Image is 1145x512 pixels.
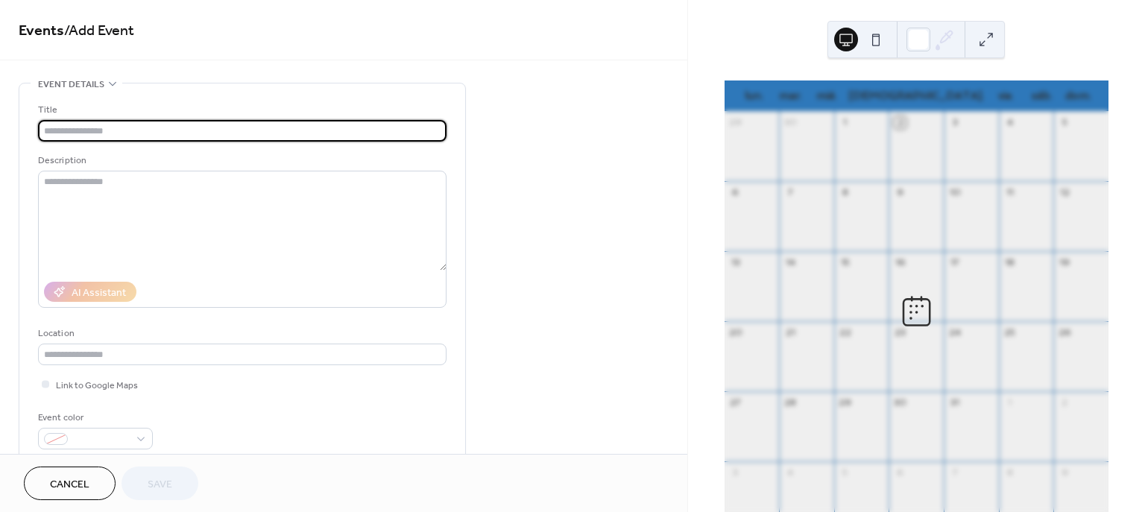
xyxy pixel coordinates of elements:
[1059,467,1071,479] div: 9
[784,186,797,199] div: 7
[949,186,962,199] div: 10
[839,396,851,409] div: 29
[894,467,906,479] div: 6
[1003,116,1016,129] div: 4
[729,256,742,269] div: 13
[894,116,906,129] div: 2
[1003,186,1016,199] div: 11
[38,102,444,118] div: Title
[894,256,906,269] div: 16
[729,326,742,339] div: 20
[1003,256,1016,269] div: 18
[1059,326,1071,339] div: 26
[1003,396,1016,409] div: 1
[839,467,851,479] div: 5
[894,396,906,409] div: 30
[1024,80,1061,111] div: sáb.
[1059,256,1071,269] div: 19
[1003,326,1016,339] div: 25
[1059,186,1071,199] div: 12
[1059,116,1071,129] div: 5
[729,396,742,409] div: 27
[949,396,962,409] div: 31
[988,80,1024,111] div: vie.
[38,326,444,341] div: Location
[729,467,742,479] div: 3
[1060,80,1097,111] div: dom.
[894,326,906,339] div: 23
[784,256,797,269] div: 14
[50,477,89,493] span: Cancel
[729,116,742,129] div: 29
[784,467,797,479] div: 4
[1003,467,1016,479] div: 8
[845,80,988,111] div: [DEMOGRAPHIC_DATA].
[729,186,742,199] div: 6
[839,326,851,339] div: 22
[64,16,134,45] span: / Add Event
[949,256,962,269] div: 17
[839,186,851,199] div: 8
[1059,396,1071,409] div: 2
[56,378,138,394] span: Link to Google Maps
[38,410,150,426] div: Event color
[949,467,962,479] div: 7
[809,80,845,111] div: mié.
[19,16,64,45] a: Events
[839,116,851,129] div: 1
[784,116,797,129] div: 30
[784,326,797,339] div: 21
[38,77,104,92] span: Event details
[24,467,116,500] button: Cancel
[839,256,851,269] div: 15
[38,153,444,168] div: Description
[784,396,797,409] div: 28
[772,80,809,111] div: mar.
[949,116,962,129] div: 3
[949,326,962,339] div: 24
[894,186,906,199] div: 9
[736,80,773,111] div: lun.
